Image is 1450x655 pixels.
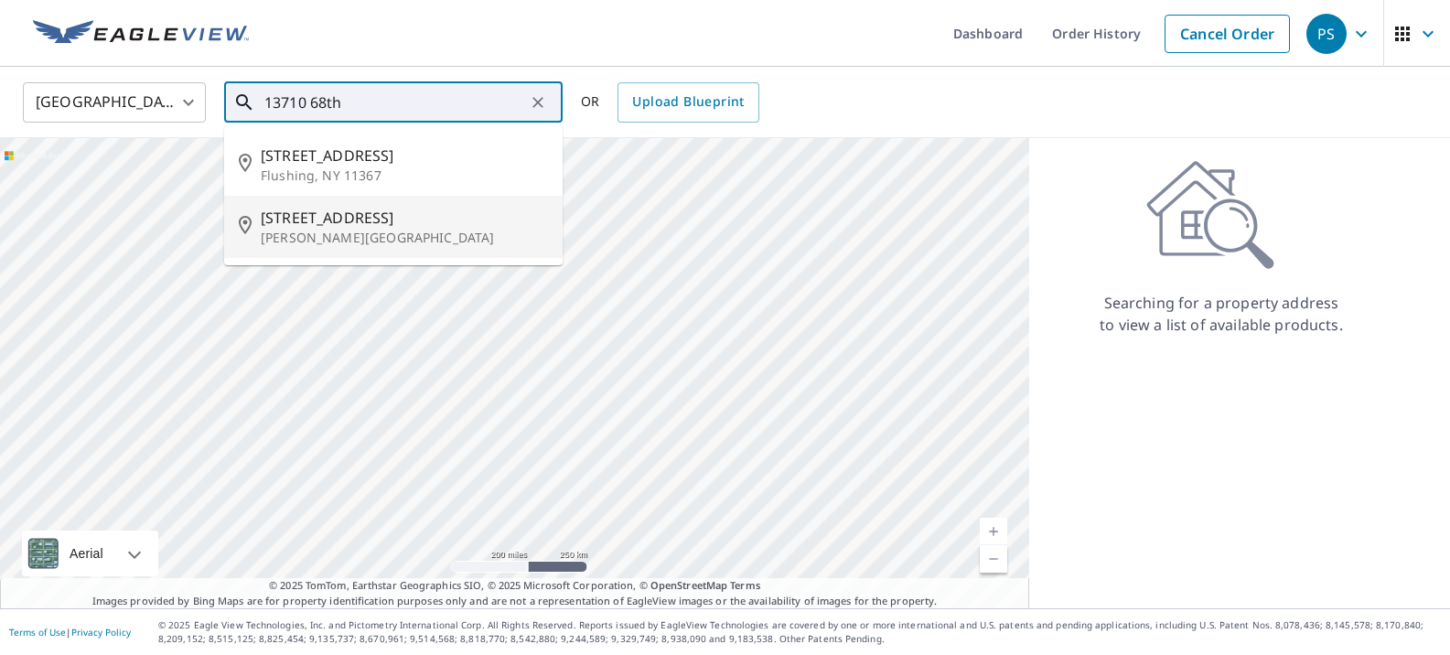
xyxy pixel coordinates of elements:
p: Searching for a property address to view a list of available products. [1099,292,1344,336]
div: PS [1306,14,1347,54]
div: OR [581,82,759,123]
a: Terms of Use [9,626,66,639]
span: [STREET_ADDRESS] [261,207,548,229]
p: Flushing, NY 11367 [261,166,548,185]
span: © 2025 TomTom, Earthstar Geographics SIO, © 2025 Microsoft Corporation, © [269,578,760,594]
p: | [9,627,131,638]
span: Upload Blueprint [632,91,744,113]
p: [PERSON_NAME][GEOGRAPHIC_DATA] [261,229,548,247]
p: © 2025 Eagle View Technologies, Inc. and Pictometry International Corp. All Rights Reserved. Repo... [158,618,1441,646]
button: Clear [525,90,551,115]
a: OpenStreetMap [650,578,727,592]
div: Aerial [22,531,158,576]
div: Aerial [64,531,109,576]
a: Current Level 5, Zoom In [980,518,1007,545]
a: Cancel Order [1165,15,1290,53]
a: Upload Blueprint [618,82,758,123]
a: Terms [730,578,760,592]
a: Current Level 5, Zoom Out [980,545,1007,573]
input: Search by address or latitude-longitude [264,77,525,128]
span: [STREET_ADDRESS] [261,145,548,166]
a: Privacy Policy [71,626,131,639]
img: EV Logo [33,20,249,48]
div: [GEOGRAPHIC_DATA] [23,77,206,128]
